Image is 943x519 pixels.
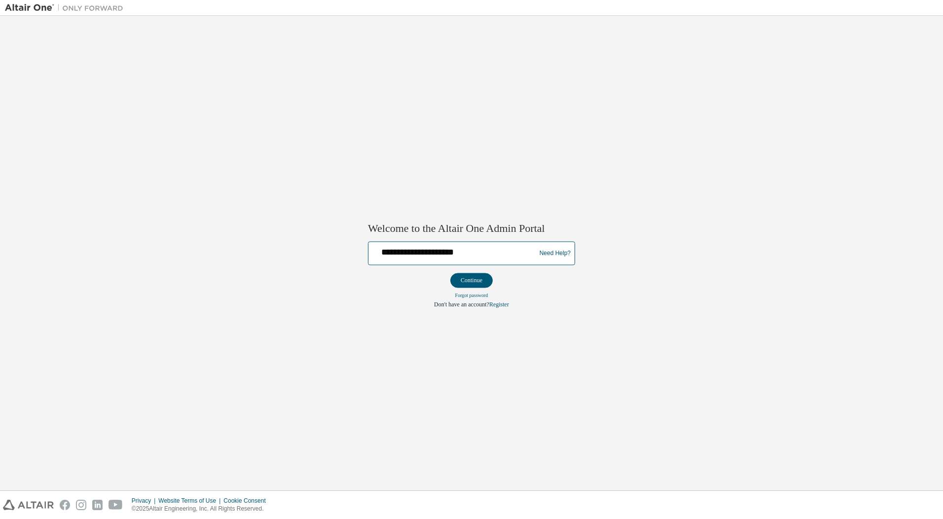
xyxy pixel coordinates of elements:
div: Website Terms of Use [158,497,223,505]
button: Continue [450,273,493,288]
div: Cookie Consent [223,497,271,505]
h2: Welcome to the Altair One Admin Portal [368,222,575,235]
img: instagram.svg [76,500,86,510]
img: facebook.svg [60,500,70,510]
img: linkedin.svg [92,500,103,510]
a: Need Help? [540,253,571,254]
p: © 2025 Altair Engineering, Inc. All Rights Reserved. [132,505,272,513]
a: Register [489,301,509,308]
a: Forgot password [455,293,488,298]
img: altair_logo.svg [3,500,54,510]
div: Privacy [132,497,158,505]
img: youtube.svg [109,500,123,510]
span: Don't have an account? [434,301,489,308]
img: Altair One [5,3,128,13]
